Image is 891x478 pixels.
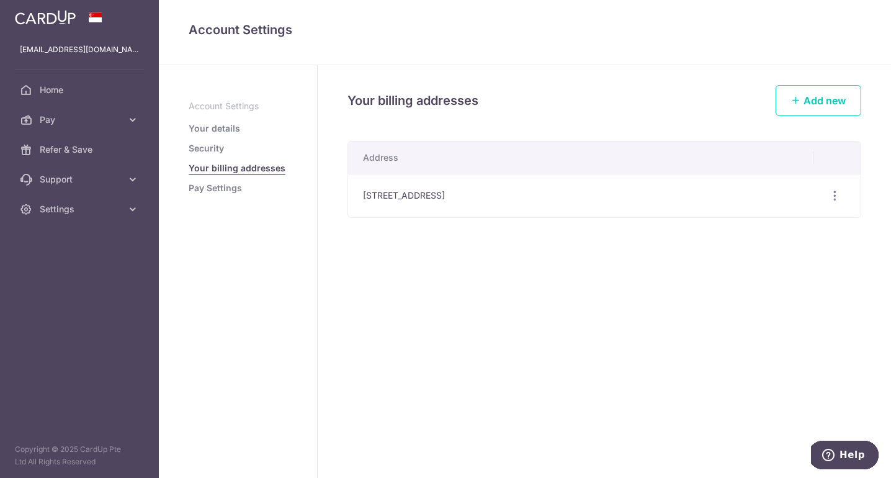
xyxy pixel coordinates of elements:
img: CardUp [15,10,76,25]
span: Help [29,9,54,20]
span: Settings [40,203,122,215]
p: Account Settings [189,100,287,112]
span: Refer & Save [40,143,122,156]
h4: Account Settings [189,20,861,40]
a: Add new [776,85,861,116]
span: Pay [40,114,122,126]
span: Home [40,84,122,96]
th: Address [348,142,813,174]
a: Your details [189,122,240,135]
span: Add new [804,94,846,107]
span: Support [40,173,122,186]
a: Your billing addresses [189,162,285,174]
a: Pay Settings [189,182,242,194]
p: [EMAIL_ADDRESS][DOMAIN_NAME] [20,43,139,56]
h4: Your billing addresses [347,91,478,110]
iframe: Opens a widget where you can find more information [811,441,879,472]
td: [STREET_ADDRESS] [348,174,813,217]
a: Security [189,142,224,155]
